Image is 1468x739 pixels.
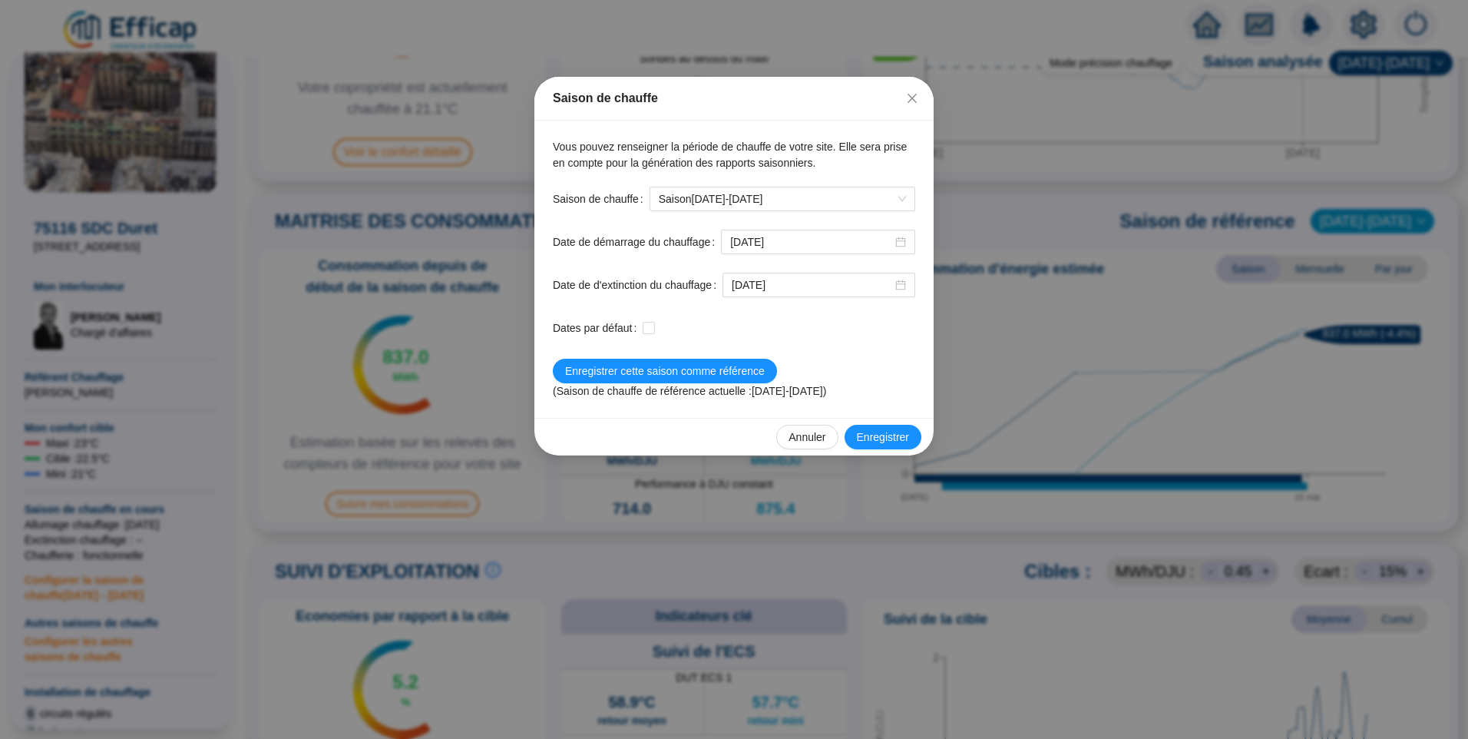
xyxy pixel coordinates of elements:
[553,385,826,397] span: (Saison de chauffe de référence actuelle : [DATE]-[DATE] )
[900,86,924,111] button: Close
[565,363,765,379] span: Enregistrer cette saison comme référence
[553,316,643,340] label: Dates par défaut
[857,429,909,446] span: Enregistrer
[553,273,722,297] label: Date de d'extinction du chauffage
[553,141,907,169] span: Vous pouvez renseigner la période de chauffe de votre site. Elle sera prise en compte pour la gén...
[730,234,892,250] input: Date de démarrage du chauffage
[553,230,721,254] label: Date de démarrage du chauffage
[906,92,918,104] span: close
[553,89,915,108] div: Saison de chauffe
[845,425,921,449] button: Enregistrer
[553,187,650,211] label: Saison de chauffe
[776,425,838,449] button: Annuler
[659,187,906,210] span: Saison [DATE]-[DATE]
[553,359,777,383] button: Enregistrer cette saison comme référence
[732,277,892,293] input: Date de d'extinction du chauffage
[900,92,924,104] span: Fermer
[789,429,825,446] span: Annuler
